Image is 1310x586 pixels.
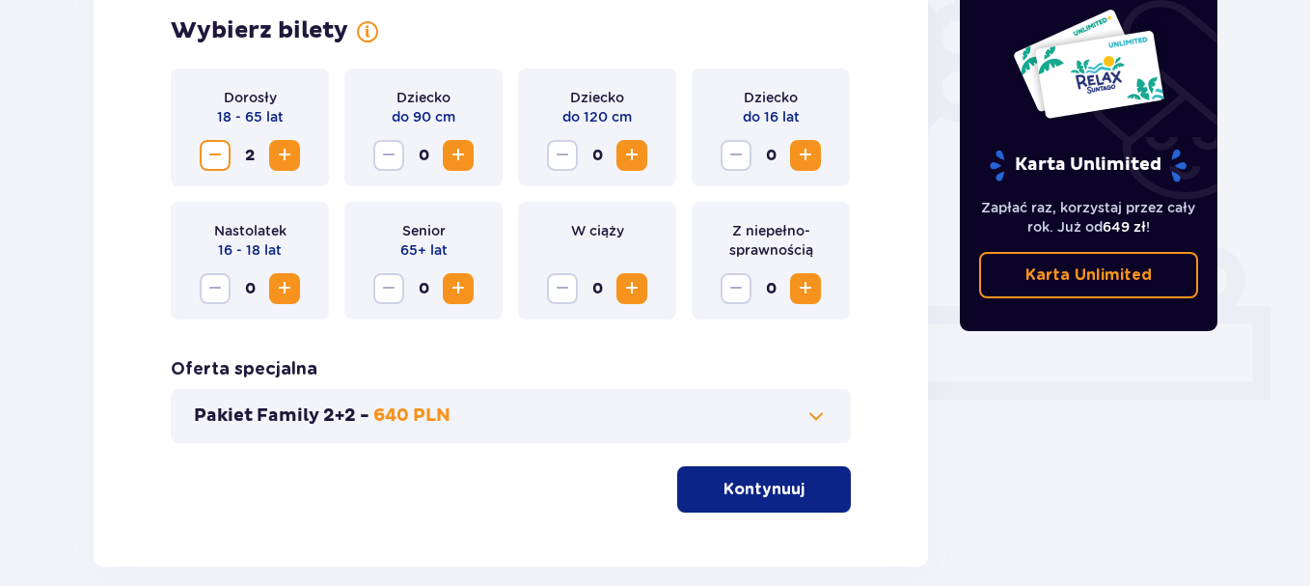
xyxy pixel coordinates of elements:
[677,466,851,513] button: Kontynuuj
[979,198,1199,237] p: Zapłać raz, korzystaj przez cały rok. Już od !
[547,273,578,304] button: Zmniejsz
[234,273,265,304] span: 0
[988,149,1188,182] p: Karta Unlimited
[443,273,474,304] button: Zwiększ
[1025,265,1152,286] p: Karta Unlimited
[1103,219,1146,235] span: 649 zł
[755,140,786,171] span: 0
[707,221,834,260] p: Z niepełno­sprawnością
[790,273,821,304] button: Zwiększ
[392,107,455,126] p: do 90 cm
[562,107,632,126] p: do 120 cm
[408,273,439,304] span: 0
[269,140,300,171] button: Zwiększ
[582,140,613,171] span: 0
[373,273,404,304] button: Zmniejsz
[402,221,446,240] p: Senior
[400,240,448,260] p: 65+ lat
[269,273,300,304] button: Zwiększ
[214,221,287,240] p: Nastolatek
[373,405,450,428] p: 640 PLN
[194,405,369,428] p: Pakiet Family 2+2 -
[790,140,821,171] button: Zwiększ
[171,358,317,381] h3: Oferta specjalna
[200,273,231,304] button: Zmniejsz
[443,140,474,171] button: Zwiększ
[616,140,647,171] button: Zwiększ
[723,479,805,500] p: Kontynuuj
[721,140,751,171] button: Zmniejsz
[721,273,751,304] button: Zmniejsz
[171,16,348,45] h2: Wybierz bilety
[755,273,786,304] span: 0
[218,240,282,260] p: 16 - 18 lat
[547,140,578,171] button: Zmniejsz
[396,88,450,107] p: Dziecko
[200,140,231,171] button: Zmniejsz
[571,221,624,240] p: W ciąży
[979,252,1199,298] a: Karta Unlimited
[217,107,284,126] p: 18 - 65 lat
[194,405,828,428] button: Pakiet Family 2+2 -640 PLN
[743,107,800,126] p: do 16 lat
[570,88,624,107] p: Dziecko
[234,140,265,171] span: 2
[408,140,439,171] span: 0
[1012,8,1165,120] img: Dwie karty całoroczne do Suntago z napisem 'UNLIMITED RELAX', na białym tle z tropikalnymi liśćmi...
[224,88,277,107] p: Dorosły
[373,140,404,171] button: Zmniejsz
[616,273,647,304] button: Zwiększ
[744,88,798,107] p: Dziecko
[582,273,613,304] span: 0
